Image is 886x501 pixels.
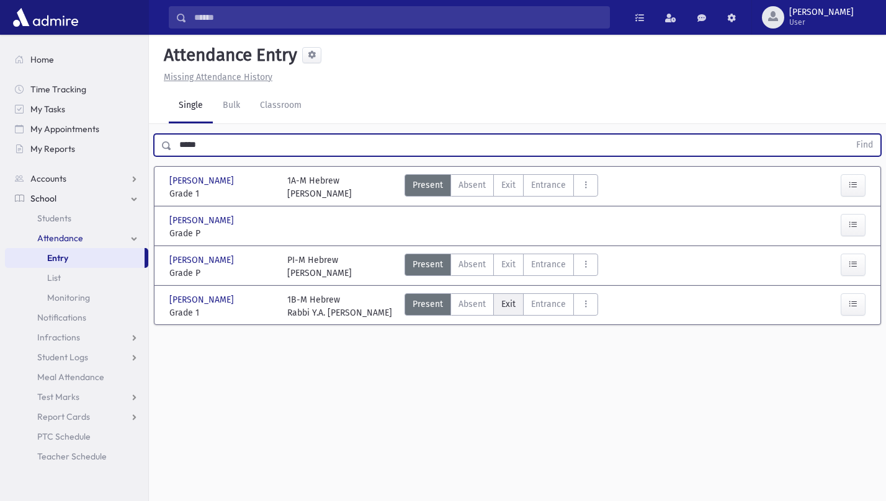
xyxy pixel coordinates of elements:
[169,187,275,200] span: Grade 1
[501,179,516,192] span: Exit
[5,427,148,446] a: PTC Schedule
[30,193,56,204] span: School
[5,188,148,208] a: School
[531,179,566,192] span: Entrance
[159,45,297,66] h5: Attendance Entry
[5,308,148,327] a: Notifications
[47,252,68,264] span: Entry
[5,446,148,466] a: Teacher Schedule
[30,104,65,115] span: My Tasks
[287,174,352,200] div: 1A-M Hebrew [PERSON_NAME]
[5,327,148,347] a: Infractions
[37,233,83,244] span: Attendance
[30,123,99,135] span: My Appointments
[413,179,443,192] span: Present
[5,79,148,99] a: Time Tracking
[37,352,88,363] span: Student Logs
[30,173,66,184] span: Accounts
[47,292,90,303] span: Monitoring
[5,347,148,367] a: Student Logs
[5,228,148,248] a: Attendance
[37,213,71,224] span: Students
[169,174,236,187] span: [PERSON_NAME]
[164,72,272,82] u: Missing Attendance History
[5,407,148,427] a: Report Cards
[47,272,61,283] span: List
[501,258,516,271] span: Exit
[405,174,598,200] div: AttTypes
[37,312,86,323] span: Notifications
[169,89,213,123] a: Single
[37,391,79,402] span: Test Marks
[169,306,275,319] span: Grade 1
[531,298,566,311] span: Entrance
[789,17,854,27] span: User
[287,254,352,280] div: PI-M Hebrew [PERSON_NAME]
[250,89,311,123] a: Classroom
[5,99,148,119] a: My Tasks
[5,139,148,159] a: My Reports
[5,268,148,288] a: List
[5,208,148,228] a: Students
[459,298,486,311] span: Absent
[187,6,609,29] input: Search
[789,7,854,17] span: [PERSON_NAME]
[413,298,443,311] span: Present
[5,288,148,308] a: Monitoring
[287,293,392,319] div: 1B-M Hebrew Rabbi Y.A. [PERSON_NAME]
[30,143,75,154] span: My Reports
[5,169,148,188] a: Accounts
[37,371,104,383] span: Meal Attendance
[30,84,86,95] span: Time Tracking
[413,258,443,271] span: Present
[5,248,145,268] a: Entry
[37,451,107,462] span: Teacher Schedule
[30,54,54,65] span: Home
[169,254,236,267] span: [PERSON_NAME]
[159,72,272,82] a: Missing Attendance History
[5,119,148,139] a: My Appointments
[213,89,250,123] a: Bulk
[459,179,486,192] span: Absent
[405,254,598,280] div: AttTypes
[5,387,148,407] a: Test Marks
[37,411,90,422] span: Report Cards
[849,135,880,156] button: Find
[169,293,236,306] span: [PERSON_NAME]
[37,431,91,442] span: PTC Schedule
[5,50,148,69] a: Home
[459,258,486,271] span: Absent
[10,5,81,30] img: AdmirePro
[169,227,275,240] span: Grade P
[5,367,148,387] a: Meal Attendance
[169,267,275,280] span: Grade P
[169,214,236,227] span: [PERSON_NAME]
[501,298,516,311] span: Exit
[405,293,598,319] div: AttTypes
[37,332,80,343] span: Infractions
[531,258,566,271] span: Entrance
